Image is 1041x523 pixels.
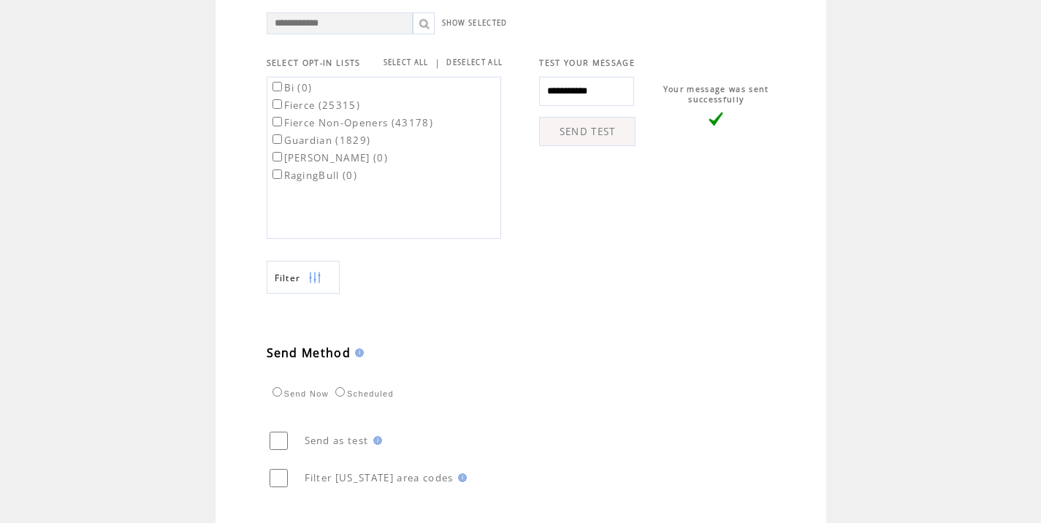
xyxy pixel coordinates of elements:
[275,272,301,284] span: Show filters
[272,387,282,397] input: Send Now
[369,436,382,445] img: help.gif
[267,58,361,68] span: SELECT OPT-IN LISTS
[270,116,434,129] label: Fierce Non-Openers (43178)
[272,152,282,161] input: [PERSON_NAME] (0)
[272,117,282,126] input: Fierce Non-Openers (43178)
[539,117,636,146] a: SEND TEST
[267,345,351,361] span: Send Method
[442,18,508,28] a: SHOW SELECTED
[663,84,769,104] span: Your message was sent successfully
[270,81,313,94] label: Bi (0)
[308,261,321,294] img: filters.png
[272,99,282,109] input: Fierce (25315)
[270,134,371,147] label: Guardian (1829)
[539,58,635,68] span: TEST YOUR MESSAGE
[332,389,394,398] label: Scheduled
[270,169,358,182] label: RagingBull (0)
[709,112,723,126] img: vLarge.png
[272,169,282,179] input: RagingBull (0)
[446,58,503,67] a: DESELECT ALL
[269,389,329,398] label: Send Now
[351,348,364,357] img: help.gif
[454,473,467,482] img: help.gif
[270,151,389,164] label: [PERSON_NAME] (0)
[435,56,441,69] span: |
[267,261,340,294] a: Filter
[384,58,429,67] a: SELECT ALL
[335,387,345,397] input: Scheduled
[305,471,454,484] span: Filter [US_STATE] area codes
[272,134,282,144] input: Guardian (1829)
[270,99,361,112] label: Fierce (25315)
[272,82,282,91] input: Bi (0)
[305,434,369,447] span: Send as test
